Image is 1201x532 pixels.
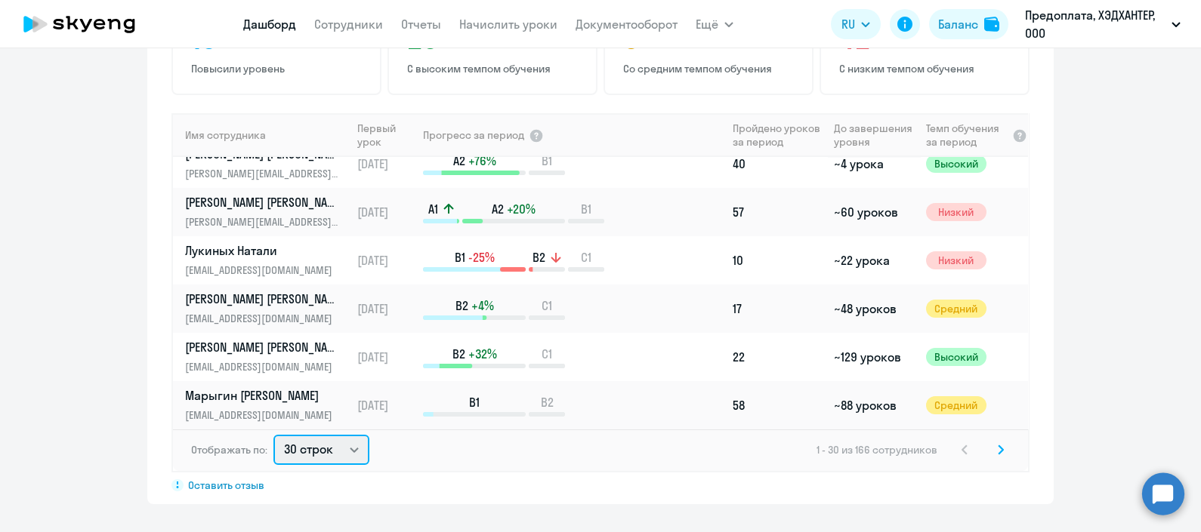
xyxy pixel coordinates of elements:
[828,113,919,157] th: До завершения уровня
[469,394,480,411] span: B1
[926,251,986,269] span: Низкий
[817,443,937,457] span: 1 - 30 из 166 сотрудников
[727,236,828,284] td: 10
[828,188,919,236] td: ~60 уроков
[727,188,828,236] td: 57
[314,17,383,32] a: Сотрудники
[727,333,828,381] td: 22
[185,194,341,211] p: [PERSON_NAME] [PERSON_NAME]
[188,478,264,492] span: Оставить отзыв
[828,381,919,429] td: ~88 уроков
[459,17,557,32] a: Начислить уроки
[727,140,828,188] td: 40
[938,15,978,33] div: Баланс
[727,113,828,157] th: Пройдено уроков за период
[1017,6,1188,42] button: Предоплата, ХЭДХАНТЕР, ООО
[507,201,536,217] span: +20%
[839,62,1014,75] p: С низким темпом обучения
[185,165,341,182] p: [PERSON_NAME][EMAIL_ADDRESS][DOMAIN_NAME]
[185,262,341,278] p: [EMAIL_ADDRESS][DOMAIN_NAME]
[828,140,919,188] td: ~4 урока
[623,20,798,56] h4: 8
[185,407,341,423] p: [EMAIL_ADDRESS][DOMAIN_NAME]
[828,333,919,381] td: ~129 уроков
[533,249,545,266] span: B2
[828,236,919,284] td: ~22 урока
[351,284,421,333] td: [DATE]
[841,15,855,33] span: RU
[696,9,733,39] button: Ещё
[839,20,1014,56] h4: 42
[623,62,798,75] p: Со средним темпом обучения
[423,128,524,142] span: Прогресс за период
[407,20,582,56] h4: 23
[453,152,465,169] span: A2
[929,9,1008,39] button: Балансbalance
[926,300,986,318] span: Средний
[468,346,497,362] span: +32%
[351,333,421,381] td: [DATE]
[185,214,341,230] p: [PERSON_NAME][EMAIL_ADDRESS][DOMAIN_NAME]
[984,17,999,32] img: balance
[541,394,554,411] span: B2
[185,194,350,230] a: [PERSON_NAME] [PERSON_NAME][PERSON_NAME][EMAIL_ADDRESS][DOMAIN_NAME]
[471,297,494,314] span: +4%
[828,284,919,333] td: ~48 уроков
[243,17,296,32] a: Дашборд
[542,346,552,362] span: C1
[727,381,828,429] td: 58
[468,249,495,266] span: -25%
[452,346,465,362] span: B2
[185,291,341,307] p: [PERSON_NAME] [PERSON_NAME]
[581,201,591,217] span: B1
[185,242,350,278] a: Лукиных Натали[EMAIL_ADDRESS][DOMAIN_NAME]
[185,358,341,375] p: [EMAIL_ADDRESS][DOMAIN_NAME]
[926,155,986,173] span: Высокий
[542,297,552,314] span: C1
[407,62,582,75] p: С высоким темпом обучения
[455,249,465,266] span: B1
[185,310,341,327] p: [EMAIL_ADDRESS][DOMAIN_NAME]
[581,249,591,266] span: C1
[191,443,267,457] span: Отображать по:
[351,188,421,236] td: [DATE]
[185,387,341,404] p: Марыгин [PERSON_NAME]
[696,15,718,33] span: Ещё
[468,152,496,169] span: +76%
[185,339,341,355] p: [PERSON_NAME] [PERSON_NAME]
[351,113,421,157] th: Первый урок
[492,201,504,217] span: A2
[191,62,366,75] p: Повысили уровень
[831,9,881,39] button: RU
[185,339,350,375] a: [PERSON_NAME] [PERSON_NAME][EMAIL_ADDRESS][DOMAIN_NAME]
[191,20,366,56] h4: 18
[351,236,421,284] td: [DATE]
[1025,6,1165,42] p: Предоплата, ХЭДХАНТЕР, ООО
[926,121,1008,149] span: Темп обучения за период
[926,396,986,414] span: Средний
[185,291,350,327] a: [PERSON_NAME] [PERSON_NAME][EMAIL_ADDRESS][DOMAIN_NAME]
[576,17,678,32] a: Документооборот
[926,203,986,221] span: Низкий
[185,387,350,423] a: Марыгин [PERSON_NAME][EMAIL_ADDRESS][DOMAIN_NAME]
[926,348,986,366] span: Высокий
[542,152,552,169] span: B1
[185,242,341,259] p: Лукиных Натали
[351,381,421,429] td: [DATE]
[401,17,441,32] a: Отчеты
[185,146,350,182] a: [PERSON_NAME] [PERSON_NAME][PERSON_NAME][EMAIL_ADDRESS][DOMAIN_NAME]
[727,284,828,333] td: 17
[173,113,351,157] th: Имя сотрудника
[455,297,468,314] span: B2
[351,140,421,188] td: [DATE]
[428,201,438,217] span: A1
